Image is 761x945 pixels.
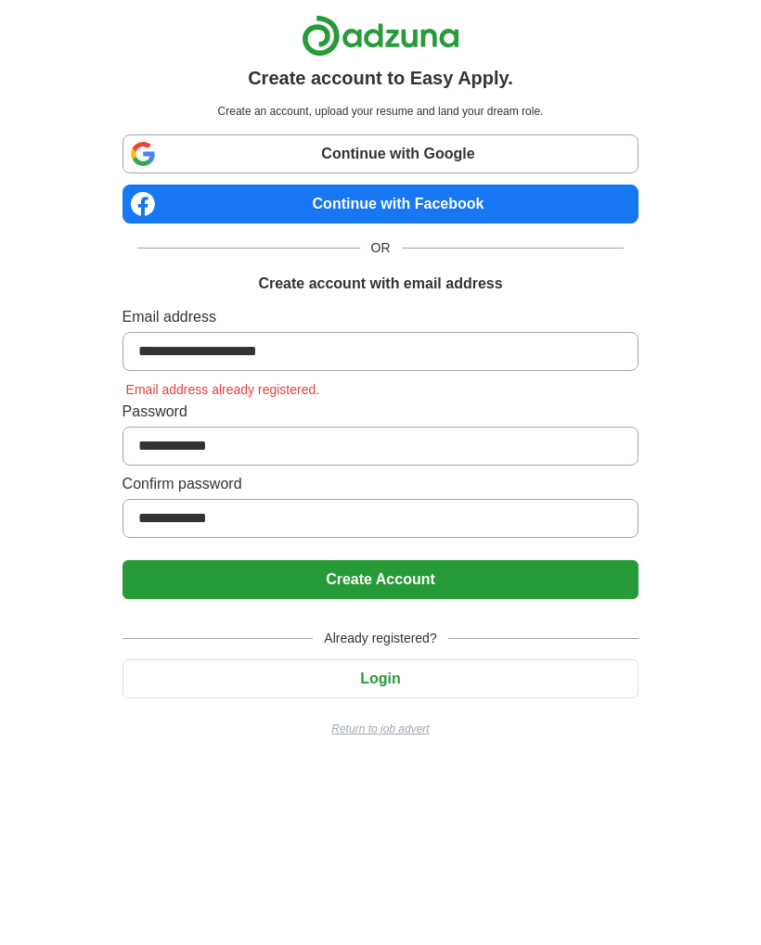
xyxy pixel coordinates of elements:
p: Create an account, upload your resume and land your dream role. [126,103,636,120]
label: Confirm password [123,473,639,495]
a: Continue with Google [123,134,639,173]
span: OR [360,238,402,258]
label: Email address [123,306,639,328]
h1: Create account with email address [258,273,502,295]
a: Continue with Facebook [123,185,639,223]
label: Password [123,401,639,423]
span: Email address already registered. [123,382,324,397]
a: Login [123,670,639,686]
h1: Create account to Easy Apply. [248,64,513,92]
span: Already registered? [313,629,447,648]
button: Login [123,659,639,698]
button: Create Account [123,560,639,599]
img: Adzuna logo [302,15,459,57]
a: Return to job advert [123,721,639,737]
